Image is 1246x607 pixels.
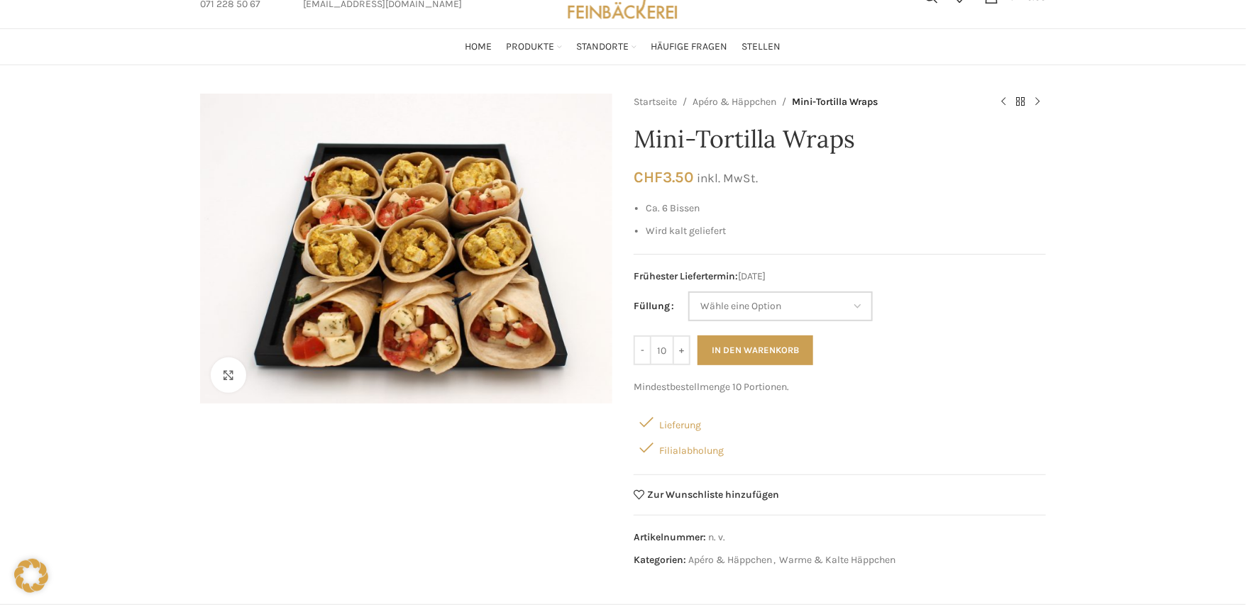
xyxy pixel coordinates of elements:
[634,531,706,543] span: Artikelnummer:
[646,223,1046,239] li: Wird kalt geliefert
[634,435,1046,460] div: Filialabholung
[673,335,690,365] input: +
[634,270,738,282] span: Frühester Liefertermin:
[197,94,616,403] div: 1 / 1
[465,40,492,54] span: Home
[634,379,1046,395] div: Mindestbestellmenge 10 Portionen.
[577,40,629,54] span: Standorte
[634,554,686,566] span: Kategorien:
[779,554,895,566] a: Warme & Kalte Häppchen
[995,94,1012,111] a: Previous product
[634,168,663,186] span: CHF
[742,33,781,61] a: Stellen
[634,94,981,111] nav: Breadcrumb
[651,40,728,54] span: Häufige Fragen
[634,94,677,110] a: Startseite
[1029,94,1046,111] a: Next product
[648,490,780,500] span: Zur Wunschliste hinzufügen
[792,94,878,110] span: Mini-Tortilla Wraps
[693,94,776,110] a: Apéro & Häppchen
[465,33,492,61] a: Home
[634,299,674,314] label: Füllung
[577,33,637,61] a: Standorte
[507,33,563,61] a: Produkte
[646,201,1046,216] li: Ca. 6 Bissen
[634,335,651,365] input: -
[742,40,781,54] span: Stellen
[634,125,1046,154] h1: Mini-Tortilla Wraps
[688,554,772,566] a: Apéro & Häppchen
[193,33,1053,61] div: Main navigation
[634,269,1046,284] span: [DATE]
[634,168,693,186] bdi: 3.50
[708,531,725,543] span: n. v.
[634,489,780,500] a: Zur Wunschliste hinzufügen
[697,171,758,185] small: inkl. MwSt.
[507,40,555,54] span: Produkte
[773,552,776,568] span: ,
[634,409,1046,435] div: Lieferung
[651,335,673,365] input: Produktmenge
[651,33,728,61] a: Häufige Fragen
[698,335,813,365] button: In den Warenkorb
